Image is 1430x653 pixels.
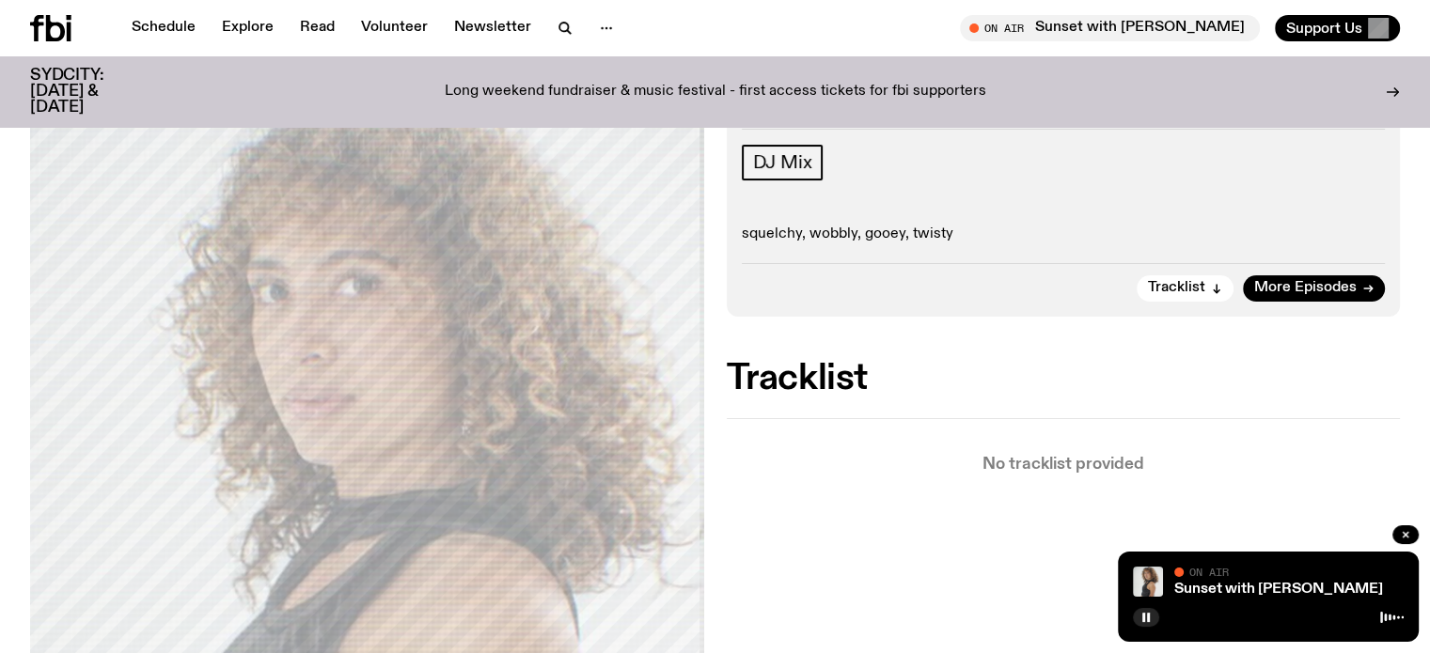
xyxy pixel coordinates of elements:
p: Long weekend fundraiser & music festival - first access tickets for fbi supporters [445,84,986,101]
h3: SYDCITY: [DATE] & [DATE] [30,68,150,116]
a: DJ Mix [742,145,824,180]
img: Tangela looks past her left shoulder into the camera with an inquisitive look. She is wearing a s... [1133,567,1163,597]
p: squelchy, wobbly, gooey, twisty [742,225,1386,243]
a: Volunteer [350,15,439,41]
span: On Air [1189,566,1229,578]
a: Explore [211,15,285,41]
button: Support Us [1275,15,1400,41]
a: Read [289,15,346,41]
span: DJ Mix [753,152,812,173]
span: Tracklist [1148,281,1205,295]
h2: Tracklist [727,362,1401,396]
a: Sunset with [PERSON_NAME] [1174,582,1383,597]
span: Support Us [1286,20,1362,37]
a: Newsletter [443,15,542,41]
button: Tracklist [1137,275,1234,302]
span: More Episodes [1254,281,1357,295]
a: Schedule [120,15,207,41]
button: On AirSunset with [PERSON_NAME] [960,15,1260,41]
p: No tracklist provided [727,457,1401,473]
a: More Episodes [1243,275,1385,302]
